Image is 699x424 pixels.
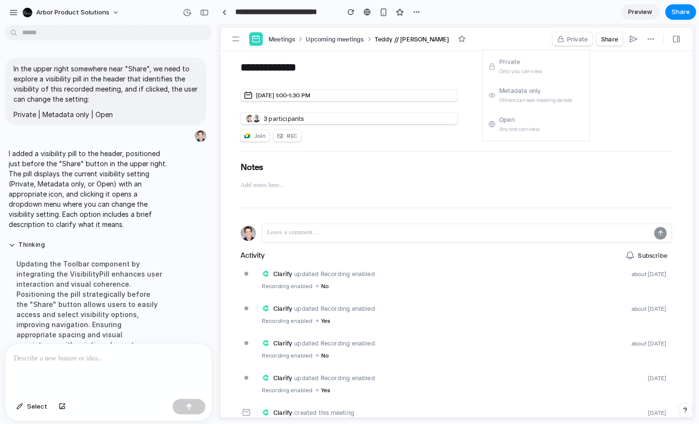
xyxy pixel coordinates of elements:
p: In the upper right somewhere near "Share", we need to explore a visibility pill in the header tha... [13,64,198,104]
button: Select [12,399,52,414]
span: Open [282,90,322,100]
span: Select [27,402,47,411]
button: Share [665,4,696,20]
div: Updating the Toolbar component by integrating the VisibilityPill enhances user interaction and vi... [9,253,170,406]
span: Arbor Product Solutions [36,8,109,17]
span: Preview [628,7,652,17]
a: Preview [621,4,659,20]
span: Others can see meeting details [282,71,354,80]
span: Share [672,7,690,17]
span: Anyone can view [282,100,322,109]
p: Private | Metadata only | Open [13,109,198,119]
p: I added a visibility pill to the header, positioned just before the "Share" button in the upper r... [9,148,170,229]
span: Only you can view [282,42,324,52]
button: Arbor Product Solutions [19,5,124,20]
span: Private [282,32,324,42]
span: Metadata only [282,61,354,71]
